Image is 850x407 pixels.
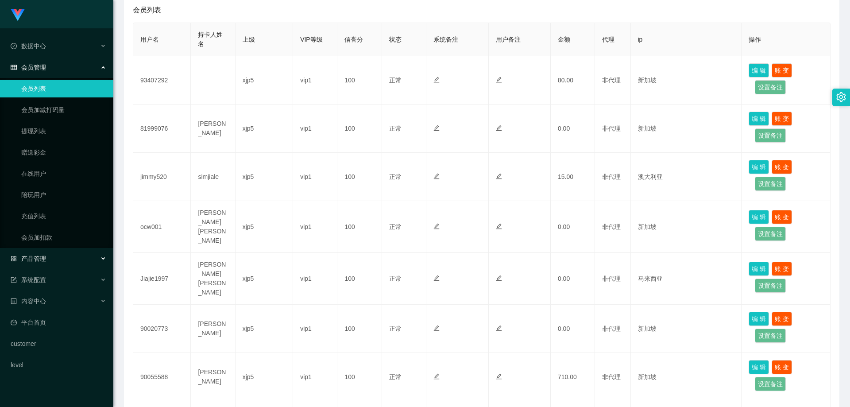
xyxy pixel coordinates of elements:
td: 新加坡 [631,305,742,353]
span: 状态 [389,36,402,43]
td: 澳大利亚 [631,153,742,201]
i: 图标: edit [433,275,440,281]
td: 93407292 [133,56,191,105]
td: 新加坡 [631,56,742,105]
td: 0.00 [551,253,595,305]
button: 设置备注 [755,329,786,343]
button: 账 变 [772,160,792,174]
td: 0.00 [551,105,595,153]
span: 非代理 [602,325,621,332]
span: 非代理 [602,77,621,84]
button: 编 辑 [749,312,769,326]
td: xjp5 [236,305,293,353]
td: 100 [337,305,382,353]
td: vip1 [293,105,337,153]
td: 0.00 [551,201,595,253]
a: 赠送彩金 [21,143,106,161]
span: 上级 [243,36,255,43]
span: 正常 [389,223,402,230]
td: xjp5 [236,353,293,401]
button: 账 变 [772,210,792,224]
td: 100 [337,105,382,153]
a: 陪玩用户 [21,186,106,204]
button: 编 辑 [749,210,769,224]
span: 正常 [389,173,402,180]
button: 编 辑 [749,112,769,126]
span: 非代理 [602,275,621,282]
span: 正常 [389,275,402,282]
i: 图标: edit [496,77,502,83]
span: 金额 [558,36,570,43]
td: 100 [337,353,382,401]
i: 图标: edit [433,223,440,229]
button: 设置备注 [755,279,786,293]
td: [PERSON_NAME] [PERSON_NAME] [191,253,235,305]
i: 图标: edit [496,173,502,179]
button: 编 辑 [749,160,769,174]
td: 100 [337,153,382,201]
button: 账 变 [772,360,792,374]
button: 账 变 [772,112,792,126]
i: 图标: appstore-o [11,256,17,262]
td: 90055588 [133,353,191,401]
span: 会员列表 [133,5,161,16]
span: 操作 [749,36,761,43]
td: 新加坡 [631,353,742,401]
button: 设置备注 [755,177,786,191]
span: 系统配置 [11,276,46,283]
i: 图标: profile [11,298,17,304]
button: 账 变 [772,262,792,276]
span: 内容中心 [11,298,46,305]
span: 信誉分 [344,36,363,43]
a: 会员加扣款 [21,229,106,246]
a: 会员列表 [21,80,106,97]
td: 90020773 [133,305,191,353]
td: vip1 [293,153,337,201]
button: 设置备注 [755,80,786,94]
span: 非代理 [602,173,621,180]
i: 图标: form [11,277,17,283]
td: jimmy520 [133,153,191,201]
td: 100 [337,201,382,253]
td: vip1 [293,201,337,253]
i: 图标: edit [433,77,440,83]
a: level [11,356,106,374]
a: 充值列表 [21,207,106,225]
i: 图标: edit [496,373,502,380]
td: [PERSON_NAME] [PERSON_NAME] [191,201,235,253]
i: 图标: setting [836,92,846,102]
span: 数据中心 [11,43,46,50]
td: vip1 [293,56,337,105]
td: 15.00 [551,153,595,201]
a: 会员加减打码量 [21,101,106,119]
i: 图标: edit [496,223,502,229]
span: 非代理 [602,125,621,132]
span: 非代理 [602,373,621,380]
td: xjp5 [236,253,293,305]
span: 用户备注 [496,36,521,43]
button: 设置备注 [755,128,786,143]
td: Jiajie1997 [133,253,191,305]
button: 设置备注 [755,227,786,241]
td: 马来西亚 [631,253,742,305]
span: 代理 [602,36,614,43]
td: 100 [337,253,382,305]
td: 0.00 [551,305,595,353]
a: 在线用户 [21,165,106,182]
td: vip1 [293,253,337,305]
button: 设置备注 [755,377,786,391]
i: 图标: table [11,64,17,70]
span: 系统备注 [433,36,458,43]
span: ip [638,36,643,43]
i: 图标: edit [433,373,440,380]
a: 提现列表 [21,122,106,140]
i: 图标: edit [433,125,440,131]
td: xjp5 [236,201,293,253]
button: 编 辑 [749,360,769,374]
td: 81999076 [133,105,191,153]
td: xjp5 [236,56,293,105]
a: 图标: dashboard平台首页 [11,314,106,331]
span: 正常 [389,125,402,132]
i: 图标: edit [496,325,502,331]
i: 图标: edit [433,173,440,179]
